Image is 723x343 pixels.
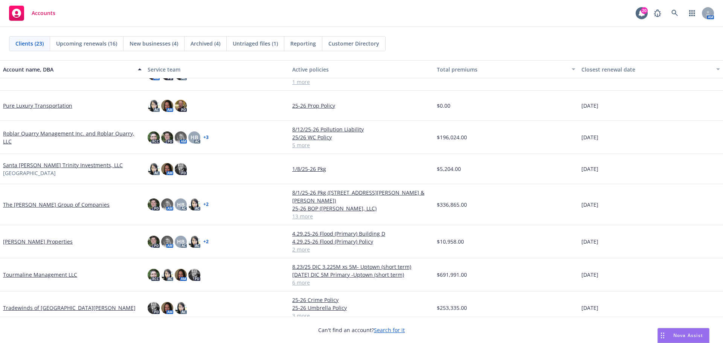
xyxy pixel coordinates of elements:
[233,40,278,47] span: Untriaged files (1)
[641,7,648,14] div: 20
[437,66,567,73] div: Total premiums
[161,198,173,210] img: photo
[657,328,709,343] button: Nova Assist
[292,304,431,312] a: 25-26 Umbrella Policy
[290,40,316,47] span: Reporting
[292,263,431,271] a: 8.23/25 DIC 3.225M xs 5M- Uptown (short term)
[188,236,200,248] img: photo
[32,10,55,16] span: Accounts
[191,40,220,47] span: Archived (4)
[161,302,173,314] img: photo
[130,40,178,47] span: New businesses (4)
[15,40,44,47] span: Clients (23)
[437,102,450,110] span: $0.00
[161,236,173,248] img: photo
[203,239,209,244] a: + 2
[581,304,598,312] span: [DATE]
[581,102,598,110] span: [DATE]
[292,78,431,86] a: 1 more
[578,60,723,78] button: Closest renewal date
[667,6,682,21] a: Search
[177,238,185,245] span: HB
[3,238,73,245] a: [PERSON_NAME] Properties
[148,100,160,112] img: photo
[581,238,598,245] span: [DATE]
[175,163,187,175] img: photo
[581,201,598,209] span: [DATE]
[175,302,187,314] img: photo
[581,133,598,141] span: [DATE]
[581,271,598,279] span: [DATE]
[289,60,434,78] button: Active policies
[161,269,173,281] img: photo
[161,163,173,175] img: photo
[175,131,187,143] img: photo
[6,3,58,24] a: Accounts
[148,302,160,314] img: photo
[148,236,160,248] img: photo
[292,125,431,133] a: 8/12/25-26 Pollution Liability
[292,212,431,220] a: 13 more
[581,165,598,173] span: [DATE]
[3,169,56,177] span: [GEOGRAPHIC_DATA]
[3,271,77,279] a: Tourmaline Management LLC
[3,66,133,73] div: Account name, DBA
[437,238,464,245] span: $10,958.00
[292,279,431,287] a: 6 more
[148,131,160,143] img: photo
[188,269,200,281] img: photo
[434,60,578,78] button: Total premiums
[292,238,431,245] a: 4.29.25-26 Flood (Primary) Policy
[292,189,431,204] a: 8/1/25-26 Pkg ([STREET_ADDRESS][PERSON_NAME] & [PERSON_NAME])
[148,198,160,210] img: photo
[191,133,198,141] span: HB
[175,100,187,112] img: photo
[292,66,431,73] div: Active policies
[3,102,72,110] a: Pure Luxury Transportation
[374,326,405,334] a: Search for it
[3,161,123,169] a: Santa [PERSON_NAME] Trinity Investments, LLC
[203,202,209,207] a: + 2
[188,198,200,210] img: photo
[292,133,431,141] a: 25/26 WC Policy
[292,102,431,110] a: 25-26 Prop Policy
[292,271,431,279] a: [DATE] DIC 5M Primary -Uptown (short term)
[650,6,665,21] a: Report a Bug
[3,201,110,209] a: The [PERSON_NAME] Group of Companies
[437,133,467,141] span: $196,024.00
[292,230,431,238] a: 4.29.25-26 Flood (Primary) Building D
[292,312,431,320] a: 3 more
[437,304,467,312] span: $253,335.00
[292,296,431,304] a: 25-26 Crime Policy
[148,66,286,73] div: Service team
[685,6,700,21] a: Switch app
[437,201,467,209] span: $336,865.00
[581,66,712,73] div: Closest renewal date
[318,326,405,334] span: Can't find an account?
[56,40,117,47] span: Upcoming renewals (16)
[437,165,461,173] span: $5,204.00
[148,163,160,175] img: photo
[437,271,467,279] span: $691,991.00
[161,131,173,143] img: photo
[161,100,173,112] img: photo
[3,130,142,145] a: Roblar Quarry Management Inc. and Roblar Quarry, LLC
[148,269,160,281] img: photo
[3,304,136,312] a: Tradewinds of [GEOGRAPHIC_DATA][PERSON_NAME]
[292,165,431,173] a: 1/8/25-26 Pkg
[177,201,185,209] span: HB
[292,141,431,149] a: 5 more
[658,328,667,343] div: Drag to move
[175,269,187,281] img: photo
[292,204,431,212] a: 25-26 BOP ([PERSON_NAME], LLC)
[292,245,431,253] a: 2 more
[145,60,289,78] button: Service team
[328,40,379,47] span: Customer Directory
